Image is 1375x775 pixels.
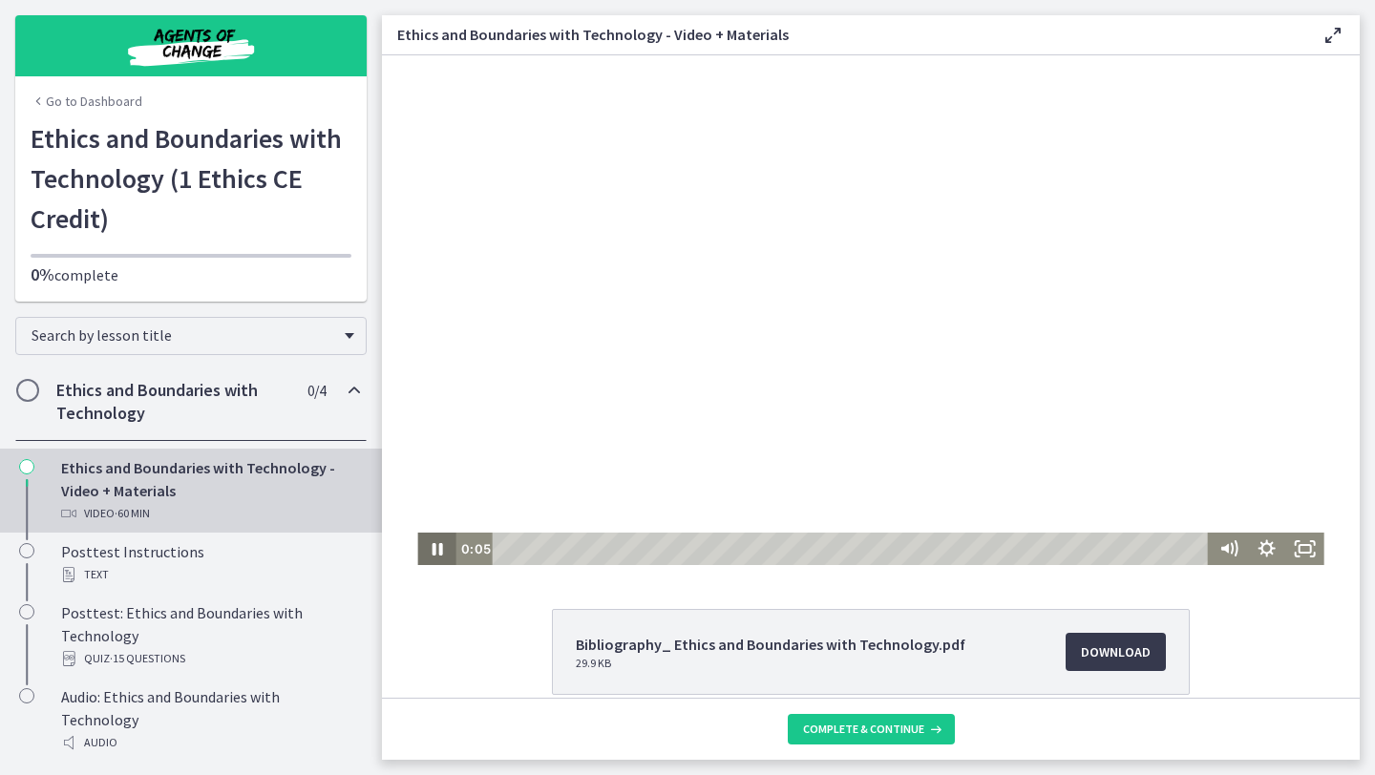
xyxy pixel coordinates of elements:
h1: Ethics and Boundaries with Technology (1 Ethics CE Credit) [31,118,351,239]
span: 0% [31,263,54,285]
a: Go to Dashboard [31,92,142,111]
div: Posttest: Ethics and Boundaries with Technology [61,601,359,670]
a: Download [1066,633,1166,671]
span: Download [1081,640,1151,663]
div: Posttest Instructions [61,540,359,586]
span: Search by lesson title [32,325,335,345]
button: Show settings menu [866,477,904,510]
span: Complete & continue [803,722,924,737]
img: Agents of Change [76,23,306,69]
div: Search by lesson title [15,317,367,355]
div: Video [61,502,359,525]
button: Complete & continue [788,714,955,744]
p: complete [31,263,351,286]
span: 29.9 KB [576,656,965,671]
button: Fullscreen [904,477,942,510]
div: Ethics and Boundaries with Technology - Video + Materials [61,456,359,525]
span: 0 / 4 [307,379,326,402]
div: Audio: Ethics and Boundaries with Technology [61,685,359,754]
h3: Ethics and Boundaries with Technology - Video + Materials [397,23,1291,46]
div: Text [61,563,359,586]
span: Bibliography_ Ethics and Boundaries with Technology.pdf [576,633,965,656]
span: · 15 Questions [110,647,185,670]
iframe: Video Lesson [382,55,1360,565]
div: Audio [61,731,359,754]
h2: Ethics and Boundaries with Technology [56,379,289,425]
div: Quiz [61,647,359,670]
button: Mute [828,477,866,510]
span: · 60 min [115,502,150,525]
